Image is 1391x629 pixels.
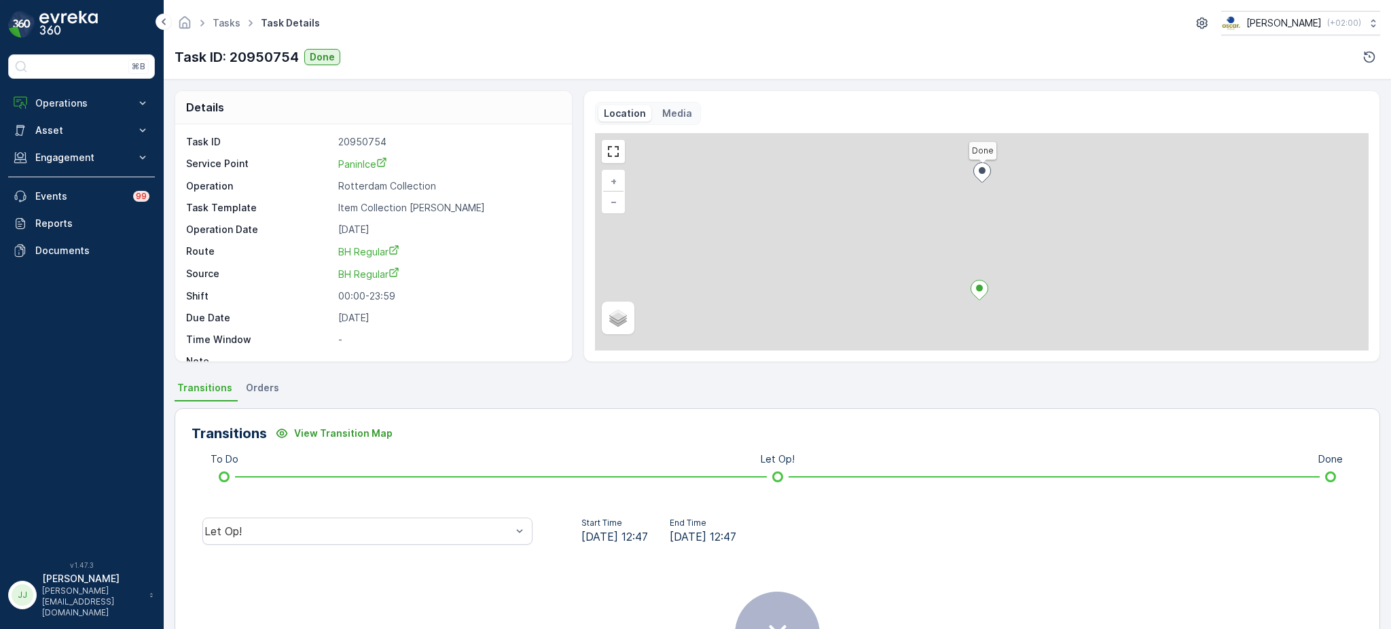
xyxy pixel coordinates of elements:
[12,584,33,606] div: JJ
[1318,452,1343,466] p: Done
[338,157,558,171] a: PaninIce
[8,210,155,237] a: Reports
[304,49,340,65] button: Done
[175,47,299,67] p: Task ID: 20950754
[338,245,558,259] a: BH Regular
[177,20,192,32] a: Homepage
[670,518,736,528] p: End Time
[186,135,333,149] p: Task ID
[338,246,399,257] span: BH Regular
[338,179,558,193] p: Rotterdam Collection
[267,423,401,444] button: View Transition Map
[186,333,333,346] p: Time Window
[662,107,692,120] p: Media
[338,135,558,149] p: 20950754
[186,223,333,236] p: Operation Date
[338,355,558,368] p: -
[8,572,155,618] button: JJ[PERSON_NAME][PERSON_NAME][EMAIL_ADDRESS][DOMAIN_NAME]
[186,245,333,259] p: Route
[136,191,147,202] p: 99
[186,311,333,325] p: Due Date
[186,267,333,281] p: Source
[338,268,399,280] span: BH Regular
[670,528,736,545] span: [DATE] 12:47
[294,427,393,440] p: View Transition Map
[8,183,155,210] a: Events99
[611,175,617,187] span: +
[186,201,333,215] p: Task Template
[8,144,155,171] button: Engagement
[338,267,558,281] a: BH Regular
[132,61,145,72] p: ⌘B
[258,16,323,30] span: Task Details
[338,311,558,325] p: [DATE]
[186,99,224,115] p: Details
[8,561,155,569] span: v 1.47.3
[1221,11,1380,35] button: [PERSON_NAME](+02:00)
[186,157,333,171] p: Service Point
[35,124,128,137] p: Asset
[611,196,617,207] span: −
[42,586,143,618] p: [PERSON_NAME][EMAIL_ADDRESS][DOMAIN_NAME]
[211,452,238,466] p: To Do
[338,333,558,346] p: -
[581,518,648,528] p: Start Time
[42,572,143,586] p: [PERSON_NAME]
[204,525,511,537] div: Let Op!
[338,223,558,236] p: [DATE]
[603,171,624,192] a: Zoom In
[8,117,155,144] button: Asset
[186,289,333,303] p: Shift
[603,141,624,162] a: View Fullscreen
[35,217,149,230] p: Reports
[1327,18,1361,29] p: ( +02:00 )
[338,158,387,170] span: PaninIce
[213,17,240,29] a: Tasks
[192,423,267,444] p: Transitions
[186,355,333,368] p: Note
[8,11,35,38] img: logo
[761,452,795,466] p: Let Op!
[35,96,128,110] p: Operations
[246,381,279,395] span: Orders
[1221,16,1241,31] img: basis-logo_rgb2x.png
[35,190,125,203] p: Events
[338,289,558,303] p: 00:00-23:59
[1246,16,1322,30] p: [PERSON_NAME]
[8,90,155,117] button: Operations
[39,11,98,38] img: logo_dark-DEwI_e13.png
[603,303,633,333] a: Layers
[338,201,558,215] p: Item Collection [PERSON_NAME]
[35,244,149,257] p: Documents
[603,192,624,212] a: Zoom Out
[8,237,155,264] a: Documents
[581,528,648,545] span: [DATE] 12:47
[177,381,232,395] span: Transitions
[35,151,128,164] p: Engagement
[310,50,335,64] p: Done
[186,179,333,193] p: Operation
[604,107,646,120] p: Location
